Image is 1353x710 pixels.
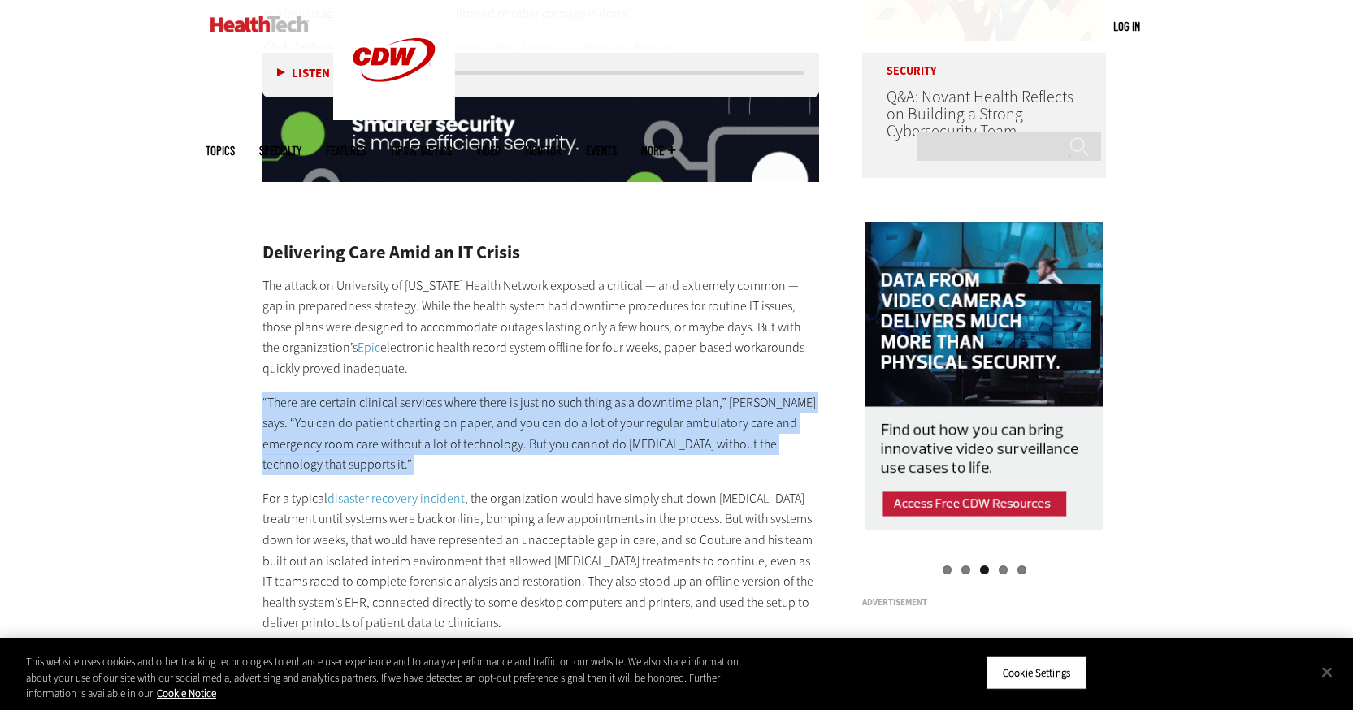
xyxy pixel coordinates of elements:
[1113,19,1140,33] a: Log in
[210,16,309,32] img: Home
[262,275,820,379] p: The attack on University of [US_STATE] Health Network exposed a critical — and extremely common —...
[586,145,617,157] a: Events
[333,107,455,124] a: CDW
[1113,18,1140,35] div: User menu
[1017,565,1026,574] a: 5
[259,145,301,157] span: Specialty
[641,145,675,157] span: More
[262,488,820,634] p: For a typical , the organization would have simply shut down [MEDICAL_DATA] treatment until syste...
[358,339,380,356] a: Epic
[157,686,216,700] a: More information about your privacy
[525,145,562,157] a: MonITor
[327,490,465,507] a: disaster recovery incident
[476,145,501,157] a: Video
[262,244,820,262] h2: Delivering Care Amid an IT Crisis
[262,392,820,475] p: “There are certain clinical services where there is just no such thing as a downtime plan,” [PERS...
[999,565,1008,574] a: 4
[943,565,952,574] a: 1
[206,145,235,157] span: Topics
[1309,654,1345,690] button: Close
[326,145,366,157] a: Features
[986,656,1087,690] button: Cookie Settings
[862,598,1106,607] h3: Advertisement
[865,222,1103,533] img: physical security right rail
[26,654,744,702] div: This website uses cookies and other tracking technologies to enhance user experience and to analy...
[390,145,452,157] a: Tips & Tactics
[961,565,970,574] a: 2
[980,565,989,574] a: 3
